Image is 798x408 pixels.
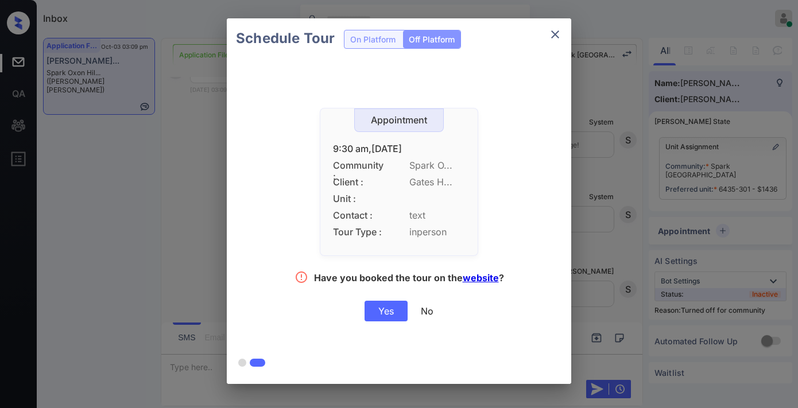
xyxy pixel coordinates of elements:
div: No [421,305,433,317]
span: Client : [333,177,385,188]
span: Gates H... [409,177,465,188]
button: close [544,23,567,46]
span: inperson [409,227,465,238]
span: Spark O... [409,160,465,171]
h2: Schedule Tour [227,18,344,59]
div: Have you booked the tour on the ? [314,272,504,286]
div: Appointment [355,115,443,126]
div: 9:30 am,[DATE] [333,143,465,154]
span: text [409,210,465,221]
a: website [463,272,499,283]
div: Yes [365,301,408,321]
span: Tour Type : [333,227,385,238]
span: Contact : [333,210,385,221]
span: Community : [333,160,385,171]
span: Unit : [333,193,385,204]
